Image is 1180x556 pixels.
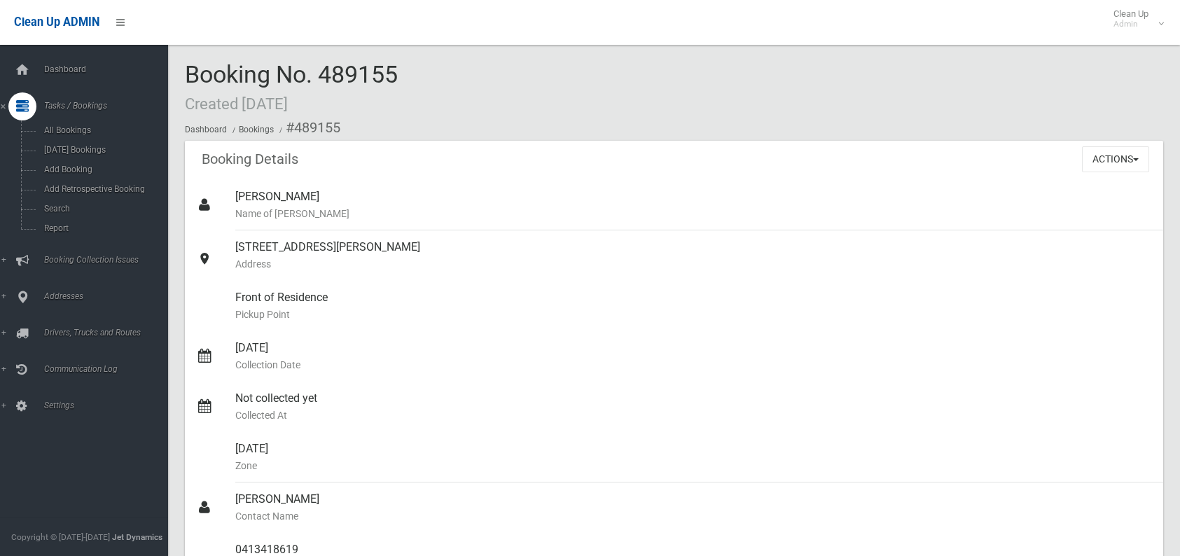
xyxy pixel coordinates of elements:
[1082,146,1149,172] button: Actions
[235,432,1152,482] div: [DATE]
[40,291,179,301] span: Addresses
[40,328,179,338] span: Drivers, Trucks and Routes
[11,532,110,542] span: Copyright © [DATE]-[DATE]
[185,95,288,113] small: Created [DATE]
[235,205,1152,222] small: Name of [PERSON_NAME]
[235,382,1152,432] div: Not collected yet
[40,145,167,155] span: [DATE] Bookings
[40,64,179,74] span: Dashboard
[1106,8,1162,29] span: Clean Up
[235,306,1152,323] small: Pickup Point
[40,223,167,233] span: Report
[235,482,1152,533] div: [PERSON_NAME]
[235,331,1152,382] div: [DATE]
[235,180,1152,230] div: [PERSON_NAME]
[40,401,179,410] span: Settings
[14,15,99,29] span: Clean Up ADMIN
[235,356,1152,373] small: Collection Date
[112,532,162,542] strong: Jet Dynamics
[40,255,179,265] span: Booking Collection Issues
[185,60,398,115] span: Booking No. 489155
[40,204,167,214] span: Search
[40,125,167,135] span: All Bookings
[235,457,1152,474] small: Zone
[185,125,227,134] a: Dashboard
[235,230,1152,281] div: [STREET_ADDRESS][PERSON_NAME]
[239,125,274,134] a: Bookings
[235,407,1152,424] small: Collected At
[40,364,179,374] span: Communication Log
[1113,19,1148,29] small: Admin
[185,146,315,173] header: Booking Details
[235,281,1152,331] div: Front of Residence
[40,184,167,194] span: Add Retrospective Booking
[40,165,167,174] span: Add Booking
[235,508,1152,524] small: Contact Name
[235,256,1152,272] small: Address
[40,101,179,111] span: Tasks / Bookings
[276,115,340,141] li: #489155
